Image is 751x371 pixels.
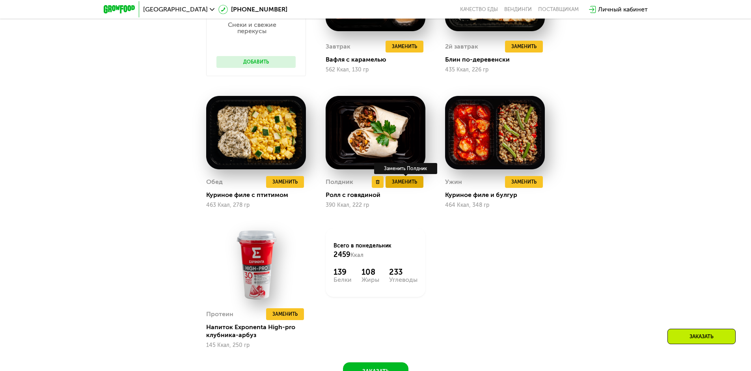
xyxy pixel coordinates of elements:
[445,41,478,52] div: 2й завтрак
[389,277,417,283] div: Углеводы
[511,43,537,51] span: Заменить
[386,176,423,188] button: Заменить
[392,178,417,186] span: Заменить
[206,308,233,320] div: Протеин
[334,267,352,277] div: 139
[445,191,551,199] div: Куриное филе и булгур
[511,178,537,186] span: Заменить
[389,267,417,277] div: 233
[386,41,423,52] button: Заменить
[326,176,353,188] div: Полдник
[326,56,432,64] div: Вафля с карамелью
[206,202,306,208] div: 463 Ккал, 278 гр
[266,308,304,320] button: Заменить
[445,176,462,188] div: Ужин
[504,6,532,13] a: Вендинги
[266,176,304,188] button: Заменить
[445,56,551,64] div: Блин по-деревенски
[206,342,306,349] div: 145 Ккал, 250 гр
[206,176,223,188] div: Обед
[374,163,437,174] div: Заменить Полдник
[334,250,350,259] span: 2459
[216,56,296,68] button: Добавить
[538,6,579,13] div: поставщикам
[143,6,208,13] span: [GEOGRAPHIC_DATA]
[326,41,350,52] div: Завтрак
[206,191,312,199] div: Куриное филе с птитимом
[362,277,379,283] div: Жиры
[206,323,312,339] div: Напиток Exponenta High-pro клубника-арбуз
[460,6,498,13] a: Качество еды
[272,178,298,186] span: Заменить
[362,267,379,277] div: 108
[326,67,425,73] div: 562 Ккал, 130 гр
[598,5,648,14] div: Личный кабинет
[218,5,287,14] a: [PHONE_NUMBER]
[667,329,736,344] div: Заказать
[445,67,545,73] div: 435 Ккал, 226 гр
[445,202,545,208] div: 464 Ккал, 348 гр
[334,277,352,283] div: Белки
[334,242,417,259] div: Всего в понедельник
[392,43,417,51] span: Заменить
[505,176,543,188] button: Заменить
[505,41,543,52] button: Заменить
[350,252,363,259] span: Ккал
[216,22,288,34] p: Снеки и свежие перекусы
[326,202,425,208] div: 390 Ккал, 222 гр
[326,191,432,199] div: Ролл с говядиной
[272,310,298,318] span: Заменить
